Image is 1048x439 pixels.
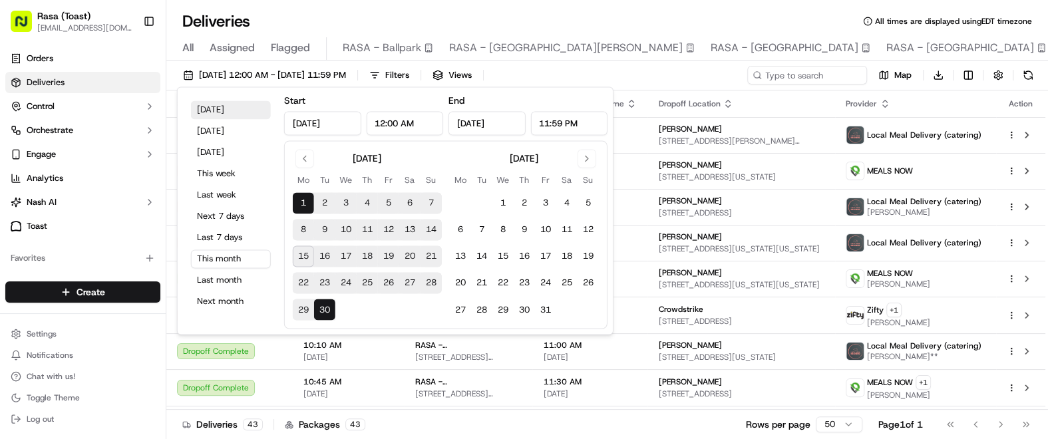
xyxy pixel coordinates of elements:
[314,299,335,321] button: 30
[658,208,824,218] span: [STREET_ADDRESS]
[5,120,160,141] button: Orchestrate
[11,221,21,231] img: Toast logo
[543,388,637,399] span: [DATE]
[427,66,478,84] button: Views
[335,246,357,267] button: 17
[658,340,721,351] span: [PERSON_NAME]
[8,291,107,315] a: 📗Knowledge Base
[543,340,637,351] span: 11:00 AM
[314,219,335,241] button: 9
[378,173,399,187] th: Friday
[578,273,599,294] button: 26
[5,388,160,407] button: Toggle Theme
[421,173,442,187] th: Sunday
[5,216,160,237] a: Toast
[77,285,105,299] span: Create
[578,193,599,214] button: 5
[293,193,314,214] button: 1
[846,98,877,109] span: Provider
[5,192,160,213] button: Nash AI
[357,193,378,214] button: 4
[658,196,721,206] span: [PERSON_NAME]
[186,206,214,216] span: [DATE]
[399,246,421,267] button: 20
[492,193,514,214] button: 1
[13,298,24,309] div: 📗
[284,94,305,106] label: Start
[556,273,578,294] button: 25
[191,100,271,119] button: [DATE]
[191,122,271,140] button: [DATE]
[450,219,471,241] button: 6
[27,206,37,217] img: 1736555255976-a54dd68f-1ca7-489b-9aae-adbdc363a1c4
[5,96,160,117] button: Control
[5,48,160,69] a: Orders
[5,72,160,93] a: Deliveries
[210,40,255,56] span: Assigned
[658,160,721,170] span: [PERSON_NAME]
[378,246,399,267] button: 19
[399,273,421,294] button: 27
[177,66,352,84] button: [DATE] 12:00 AM - [DATE] 11:59 PM
[658,98,720,109] span: Dropoff Location
[894,69,912,81] span: Map
[27,172,63,184] span: Analytics
[449,40,683,56] span: RASA - [GEOGRAPHIC_DATA][PERSON_NAME]
[27,124,73,136] span: Orchestrate
[514,219,535,241] button: 9
[206,170,242,186] button: See all
[421,273,442,294] button: 28
[5,410,160,428] button: Log out
[353,152,381,165] div: [DATE]
[492,219,514,241] button: 8
[27,76,65,88] span: Deliveries
[13,126,37,150] img: 1736555255976-a54dd68f-1ca7-489b-9aae-adbdc363a1c4
[366,111,443,135] input: Time
[450,246,471,267] button: 13
[5,5,138,37] button: Rasa (Toast)[EMAIL_ADDRESS][DOMAIN_NAME]
[846,307,864,324] img: zifty-logo-trans-sq.png
[27,100,55,112] span: Control
[543,352,637,363] span: [DATE]
[357,219,378,241] button: 11
[535,246,556,267] button: 17
[658,243,824,254] span: [STREET_ADDRESS][US_STATE][US_STATE]
[303,376,394,387] span: 10:45 AM
[867,207,981,218] span: [PERSON_NAME]
[27,297,102,310] span: Knowledge Base
[179,206,184,216] span: •
[44,241,49,252] span: •
[846,234,864,251] img: lmd_logo.png
[415,376,522,387] span: RASA - [GEOGRAPHIC_DATA][PERSON_NAME]
[492,173,514,187] th: Wednesday
[41,206,176,216] span: [PERSON_NAME] [PERSON_NAME]
[846,126,864,144] img: lmd_logo.png
[556,193,578,214] button: 4
[514,273,535,294] button: 23
[335,219,357,241] button: 10
[492,273,514,294] button: 22
[182,418,263,431] div: Deliveries
[363,66,415,84] button: Filters
[578,219,599,241] button: 12
[191,207,271,225] button: Next 7 days
[385,69,409,81] span: Filters
[448,69,472,81] span: Views
[1007,98,1035,109] div: Action
[284,111,361,135] input: Date
[846,162,864,180] img: melas_now_logo.png
[378,193,399,214] button: 5
[60,126,218,140] div: Start new chat
[199,69,346,81] span: [DATE] 12:00 AM - [DATE] 11:59 PM
[5,367,160,386] button: Chat with us!
[191,249,271,268] button: This month
[335,273,357,294] button: 24
[27,329,57,339] span: Settings
[415,340,522,351] span: RASA - [GEOGRAPHIC_DATA][PERSON_NAME]
[51,241,79,252] span: [DATE]
[867,317,930,328] span: [PERSON_NAME]
[658,124,721,134] span: [PERSON_NAME]
[867,341,981,351] span: Local Meal Delivery (catering)
[535,219,556,241] button: 10
[543,376,637,387] span: 11:30 AM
